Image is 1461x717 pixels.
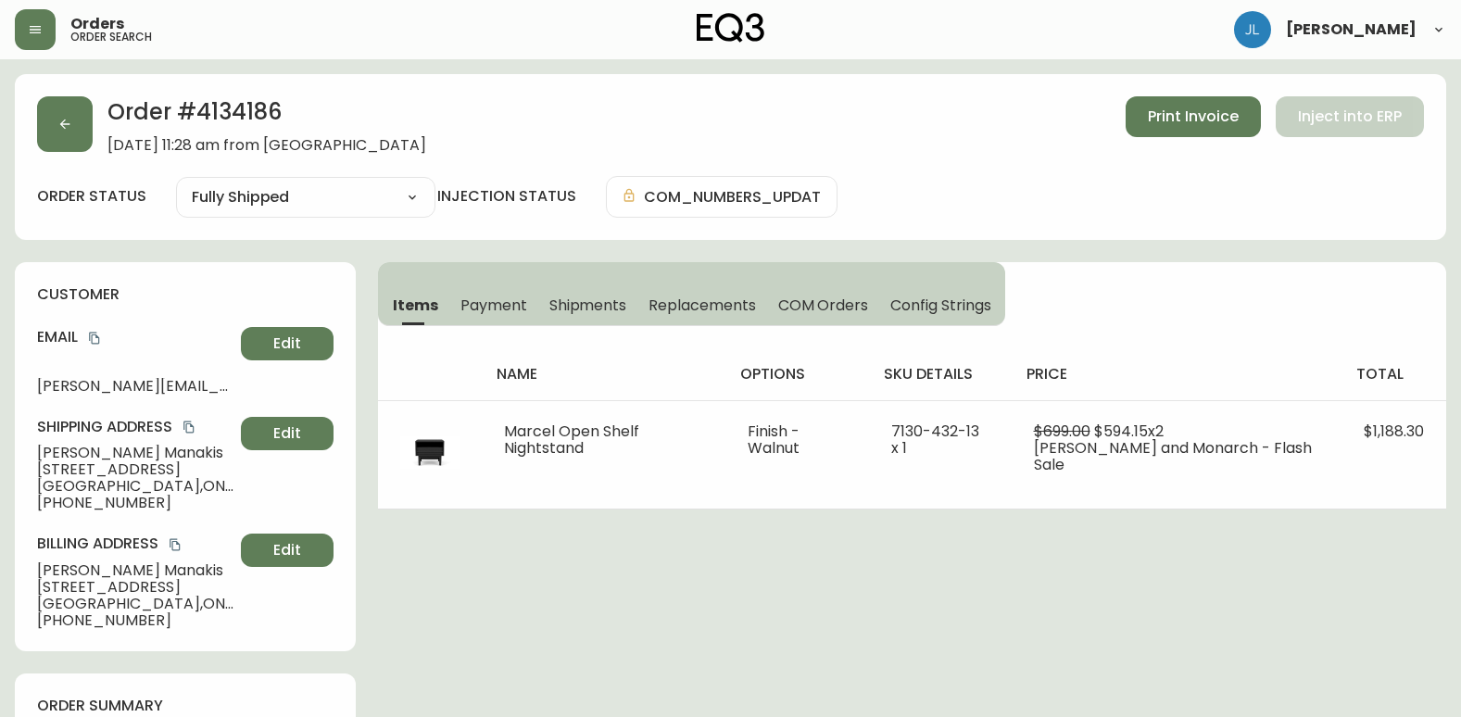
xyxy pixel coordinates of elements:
[70,31,152,43] h5: order search
[460,296,527,315] span: Payment
[890,296,990,315] span: Config Strings
[37,696,334,716] h4: order summary
[180,418,198,436] button: copy
[37,327,233,347] h4: Email
[1026,364,1327,384] h4: price
[37,284,334,305] h4: customer
[1094,421,1164,442] span: $594.15 x 2
[504,421,639,459] span: Marcel Open Shelf Nightstand
[400,423,460,483] img: 7130-432-MC-400-1-cljg8ajzm00rd0186yyxy390b.jpg
[85,329,104,347] button: copy
[1148,107,1239,127] span: Print Invoice
[1286,22,1417,37] span: [PERSON_NAME]
[37,495,233,511] span: [PHONE_NUMBER]
[37,534,233,554] h4: Billing Address
[273,540,301,560] span: Edit
[1034,421,1090,442] span: $699.00
[37,478,233,495] span: [GEOGRAPHIC_DATA] , ON , M4A 1N3 , CA
[1356,364,1431,384] h4: total
[37,562,233,579] span: [PERSON_NAME] Manakis
[778,296,869,315] span: COM Orders
[166,535,184,554] button: copy
[107,96,426,137] h2: Order # 4134186
[37,461,233,478] span: [STREET_ADDRESS]
[37,445,233,461] span: [PERSON_NAME] Manakis
[748,423,847,457] li: Finish - Walnut
[107,137,426,154] span: [DATE] 11:28 am from [GEOGRAPHIC_DATA]
[697,13,765,43] img: logo
[37,186,146,207] label: order status
[37,378,233,395] span: [PERSON_NAME][EMAIL_ADDRESS][DOMAIN_NAME]
[37,417,233,437] h4: Shipping Address
[273,423,301,444] span: Edit
[273,333,301,354] span: Edit
[437,186,576,207] h4: injection status
[241,417,334,450] button: Edit
[241,327,334,360] button: Edit
[37,612,233,629] span: [PHONE_NUMBER]
[1364,421,1424,442] span: $1,188.30
[891,421,979,459] span: 7130-432-13 x 1
[1234,11,1271,48] img: 1c9c23e2a847dab86f8017579b61559c
[1126,96,1261,137] button: Print Invoice
[70,17,124,31] span: Orders
[549,296,627,315] span: Shipments
[740,364,854,384] h4: options
[37,579,233,596] span: [STREET_ADDRESS]
[649,296,755,315] span: Replacements
[37,596,233,612] span: [GEOGRAPHIC_DATA] , ON , M4A 1N3 , CA
[1034,437,1312,475] span: [PERSON_NAME] and Monarch - Flash Sale
[393,296,438,315] span: Items
[884,364,997,384] h4: sku details
[497,364,710,384] h4: name
[241,534,334,567] button: Edit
